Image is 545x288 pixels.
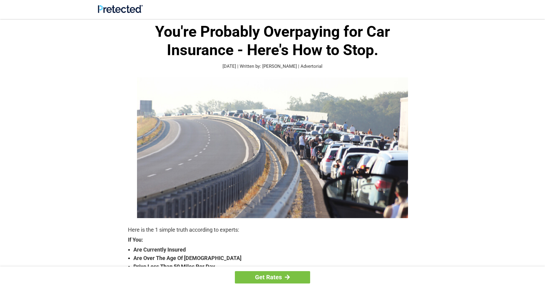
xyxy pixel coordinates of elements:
strong: Drive Less Than 50 Miles Per Day [133,262,417,271]
a: Get Rates [235,271,310,283]
p: [DATE] | Written by: [PERSON_NAME] | Advertorial [128,63,417,70]
h1: You're Probably Overpaying for Car Insurance - Here's How to Stop. [128,23,417,59]
img: Site Logo [98,5,143,13]
strong: If You: [128,237,417,243]
p: Here is the 1 simple truth according to experts: [128,226,417,234]
strong: Are Currently Insured [133,246,417,254]
strong: Are Over The Age Of [DEMOGRAPHIC_DATA] [133,254,417,262]
a: Site Logo [98,8,143,14]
